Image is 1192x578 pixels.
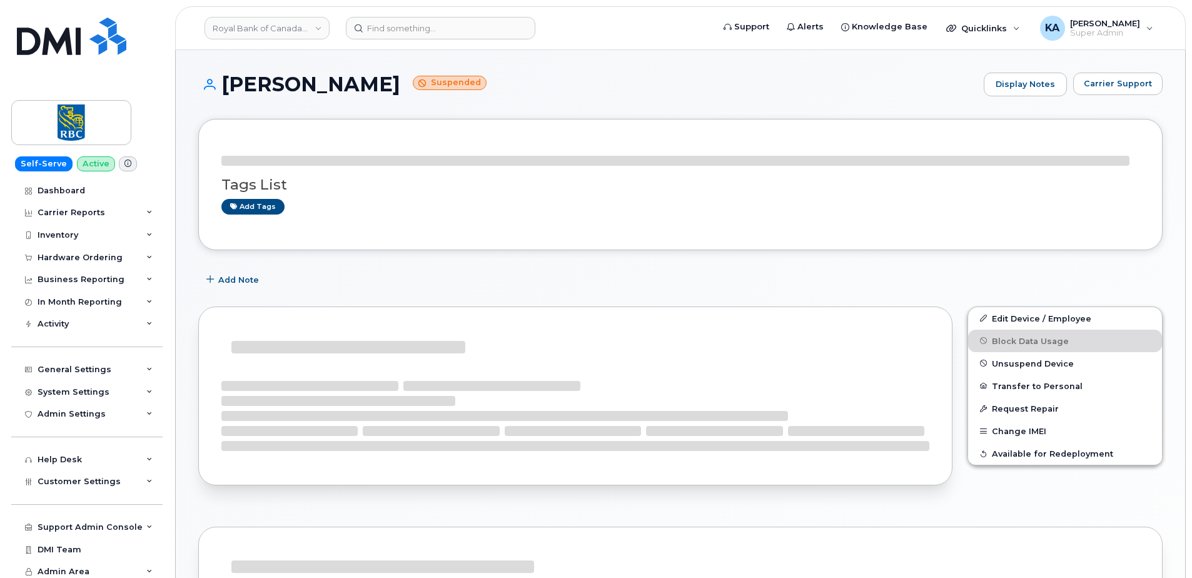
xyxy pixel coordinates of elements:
[198,73,977,95] h1: [PERSON_NAME]
[968,420,1162,442] button: Change IMEI
[968,307,1162,330] a: Edit Device / Employee
[198,269,270,292] button: Add Note
[984,73,1067,96] a: Display Notes
[413,76,487,90] small: Suspended
[968,375,1162,397] button: Transfer to Personal
[968,330,1162,352] button: Block Data Usage
[968,397,1162,420] button: Request Repair
[221,199,285,215] a: Add tags
[968,352,1162,375] button: Unsuspend Device
[1073,73,1163,95] button: Carrier Support
[1084,78,1152,89] span: Carrier Support
[221,177,1139,193] h3: Tags List
[218,274,259,286] span: Add Note
[992,449,1113,459] span: Available for Redeployment
[992,358,1074,368] span: Unsuspend Device
[968,442,1162,465] button: Available for Redeployment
